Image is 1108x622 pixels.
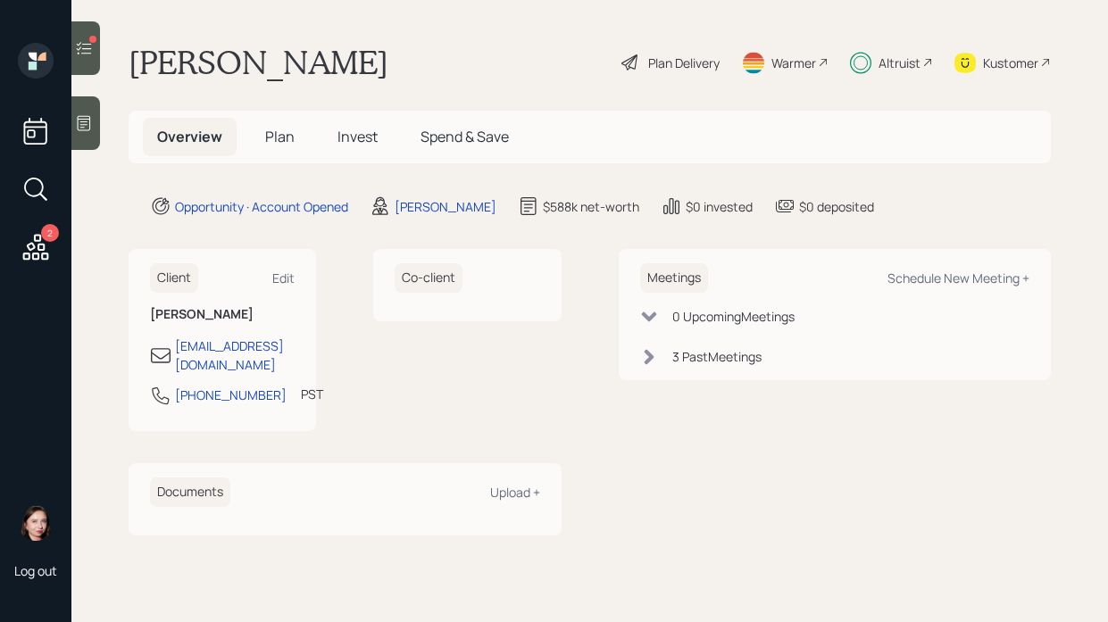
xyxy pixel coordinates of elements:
[301,385,323,403] div: PST
[686,197,753,216] div: $0 invested
[983,54,1038,72] div: Kustomer
[337,127,378,146] span: Invest
[640,263,708,293] h6: Meetings
[395,263,462,293] h6: Co-client
[879,54,921,72] div: Altruist
[543,197,639,216] div: $588k net-worth
[18,505,54,541] img: aleksandra-headshot.png
[157,127,222,146] span: Overview
[887,270,1029,286] div: Schedule New Meeting +
[150,307,295,322] h6: [PERSON_NAME]
[14,562,57,579] div: Log out
[150,477,230,507] h6: Documents
[272,270,295,286] div: Edit
[672,307,795,326] div: 0 Upcoming Meeting s
[421,127,509,146] span: Spend & Save
[150,263,198,293] h6: Client
[771,54,816,72] div: Warmer
[648,54,720,72] div: Plan Delivery
[672,347,762,366] div: 3 Past Meeting s
[265,127,295,146] span: Plan
[41,224,59,242] div: 2
[175,386,287,404] div: [PHONE_NUMBER]
[395,197,496,216] div: [PERSON_NAME]
[490,484,540,501] div: Upload +
[175,197,348,216] div: Opportunity · Account Opened
[175,336,295,374] div: [EMAIL_ADDRESS][DOMAIN_NAME]
[799,197,874,216] div: $0 deposited
[129,43,388,82] h1: [PERSON_NAME]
